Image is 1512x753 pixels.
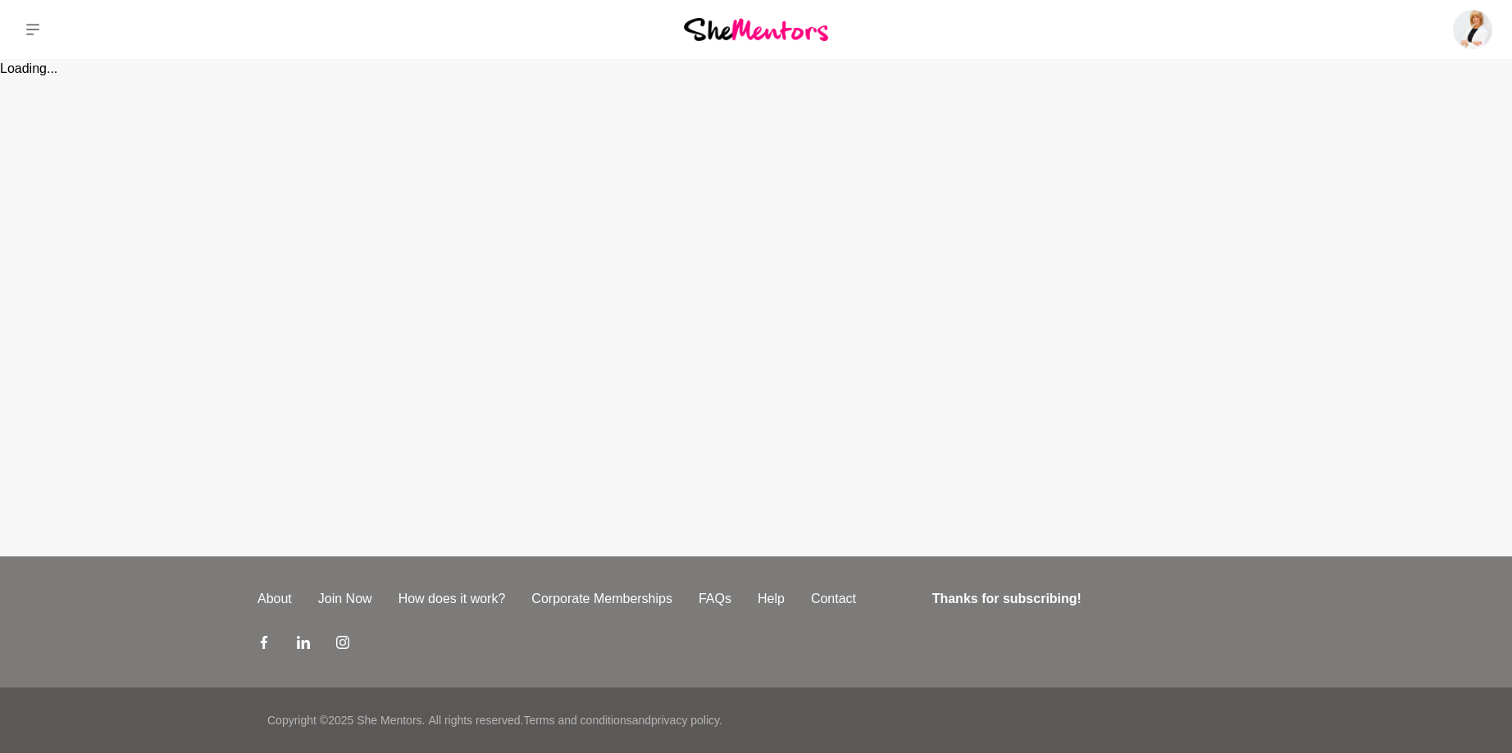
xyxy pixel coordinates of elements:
[1453,10,1492,49] img: Kat Millar
[798,589,869,609] a: Contact
[428,712,722,729] p: All rights reserved. and .
[932,589,1245,609] h4: Thanks for subscribing!
[297,635,310,655] a: LinkedIn
[385,589,519,609] a: How does it work?
[305,589,385,609] a: Join Now
[336,635,349,655] a: Instagram
[518,589,685,609] a: Corporate Memberships
[684,18,828,40] img: She Mentors Logo
[257,635,271,655] a: Facebook
[267,712,425,729] p: Copyright © 2025 She Mentors .
[685,589,745,609] a: FAQs
[244,589,305,609] a: About
[745,589,798,609] a: Help
[651,714,719,727] a: privacy policy
[523,714,631,727] a: Terms and conditions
